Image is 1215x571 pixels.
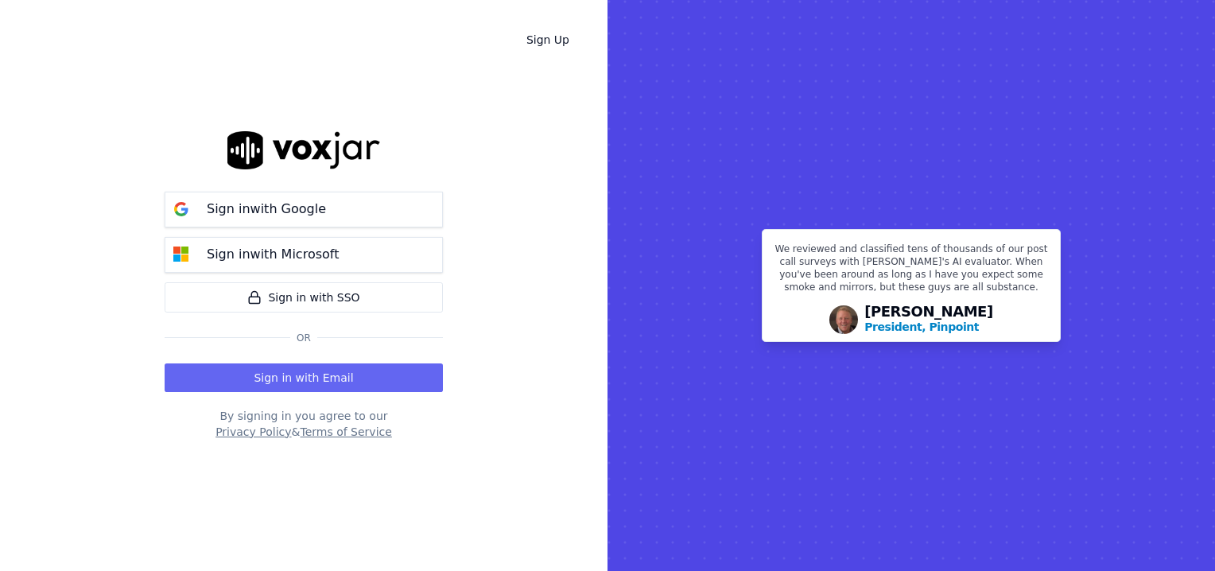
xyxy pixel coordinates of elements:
[165,193,197,225] img: google Sign in button
[227,131,380,169] img: logo
[165,237,443,273] button: Sign inwith Microsoft
[165,363,443,392] button: Sign in with Email
[864,305,993,335] div: [PERSON_NAME]
[290,332,317,344] span: Or
[165,408,443,440] div: By signing in you agree to our &
[165,282,443,313] a: Sign in with SSO
[207,200,326,219] p: Sign in with Google
[864,319,979,335] p: President, Pinpoint
[207,245,339,264] p: Sign in with Microsoft
[829,305,858,334] img: Avatar
[165,239,197,270] img: microsoft Sign in button
[300,424,391,440] button: Terms of Service
[165,192,443,227] button: Sign inwith Google
[514,25,582,54] a: Sign Up
[215,424,291,440] button: Privacy Policy
[772,243,1050,300] p: We reviewed and classified tens of thousands of our post call surveys with [PERSON_NAME]'s AI eva...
